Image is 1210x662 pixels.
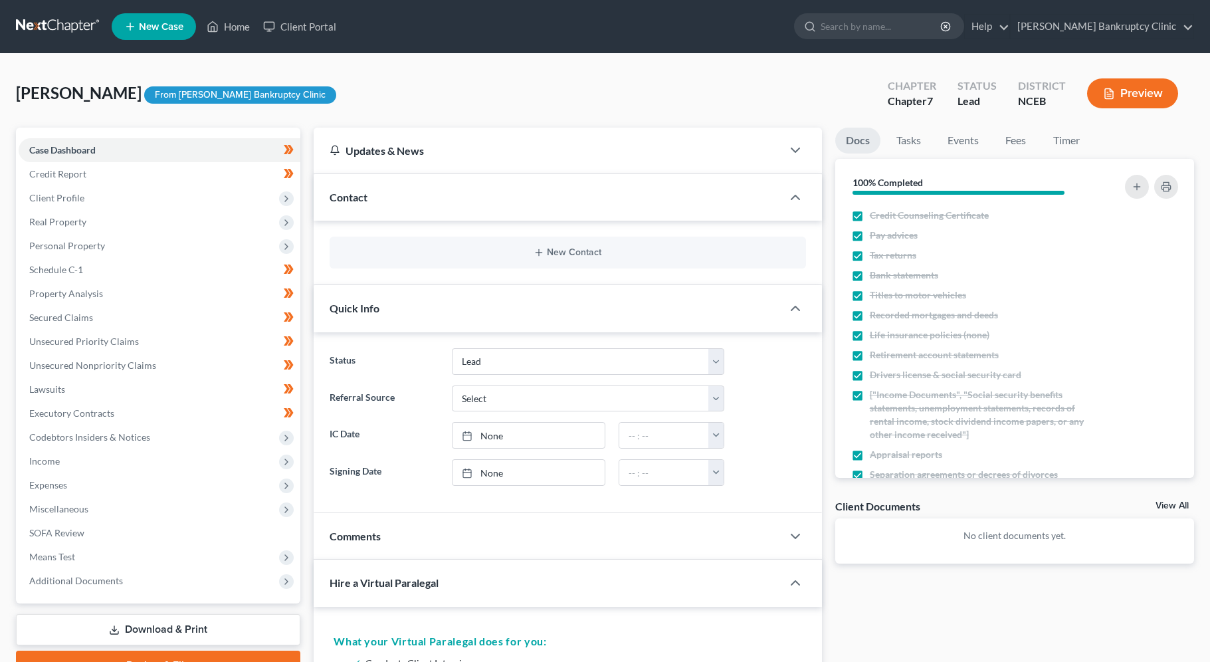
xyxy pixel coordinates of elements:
[19,521,300,545] a: SOFA Review
[29,288,103,299] span: Property Analysis
[1043,128,1090,154] a: Timer
[323,348,445,375] label: Status
[19,378,300,401] a: Lawsuits
[323,459,445,486] label: Signing Date
[340,247,795,258] button: New Contact
[870,448,942,461] span: Appraisal reports
[139,22,183,32] span: New Case
[330,576,439,589] span: Hire a Virtual Paralegal
[888,94,936,109] div: Chapter
[870,229,918,242] span: Pay advices
[323,422,445,449] label: IC Date
[821,14,942,39] input: Search by name...
[330,530,381,542] span: Comments
[835,499,920,513] div: Client Documents
[19,330,300,354] a: Unsecured Priority Claims
[29,216,86,227] span: Real Property
[29,407,114,419] span: Executory Contracts
[29,431,150,443] span: Codebtors Insiders & Notices
[334,633,801,649] h5: What your Virtual Paralegal does for you:
[16,83,142,102] span: [PERSON_NAME]
[330,302,379,314] span: Quick Info
[1087,78,1178,108] button: Preview
[937,128,989,154] a: Events
[886,128,932,154] a: Tasks
[835,128,880,154] a: Docs
[19,138,300,162] a: Case Dashboard
[870,209,989,222] span: Credit Counseling Certificate
[29,503,88,514] span: Miscellaneous
[19,282,300,306] a: Property Analysis
[29,360,156,371] span: Unsecured Nonpriority Claims
[995,128,1037,154] a: Fees
[19,354,300,378] a: Unsecured Nonpriority Claims
[965,15,1009,39] a: Help
[1011,15,1193,39] a: [PERSON_NAME] Bankruptcy Clinic
[29,336,139,347] span: Unsecured Priority Claims
[330,144,765,158] div: Updates & News
[870,328,989,342] span: Life insurance policies (none)
[19,258,300,282] a: Schedule C-1
[958,94,997,109] div: Lead
[29,551,75,562] span: Means Test
[19,306,300,330] a: Secured Claims
[888,78,936,94] div: Chapter
[619,460,709,485] input: -- : --
[29,240,105,251] span: Personal Property
[870,368,1021,382] span: Drivers license & social security card
[870,249,916,262] span: Tax returns
[846,529,1183,542] p: No client documents yet.
[870,468,1058,481] span: Separation agreements or decrees of divorces
[29,312,93,323] span: Secured Claims
[200,15,256,39] a: Home
[870,388,1093,441] span: ["Income Documents", "Social security benefits statements, unemployment statements, records of re...
[256,15,343,39] a: Client Portal
[870,348,999,362] span: Retirement account statements
[16,614,300,645] a: Download & Print
[29,144,96,156] span: Case Dashboard
[29,575,123,586] span: Additional Documents
[144,86,336,104] div: From [PERSON_NAME] Bankruptcy Clinic
[19,401,300,425] a: Executory Contracts
[330,191,367,203] span: Contact
[619,423,709,448] input: -- : --
[29,527,84,538] span: SOFA Review
[19,162,300,186] a: Credit Report
[29,479,67,491] span: Expenses
[29,192,84,203] span: Client Profile
[1018,94,1066,109] div: NCEB
[453,460,605,485] a: None
[29,455,60,467] span: Income
[927,94,933,107] span: 7
[853,177,923,188] strong: 100% Completed
[870,269,938,282] span: Bank statements
[29,384,65,395] span: Lawsuits
[870,308,998,322] span: Recorded mortgages and deeds
[1018,78,1066,94] div: District
[958,78,997,94] div: Status
[29,168,86,179] span: Credit Report
[323,386,445,412] label: Referral Source
[29,264,83,275] span: Schedule C-1
[453,423,605,448] a: None
[870,288,966,302] span: Titles to motor vehicles
[1156,501,1189,510] a: View All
